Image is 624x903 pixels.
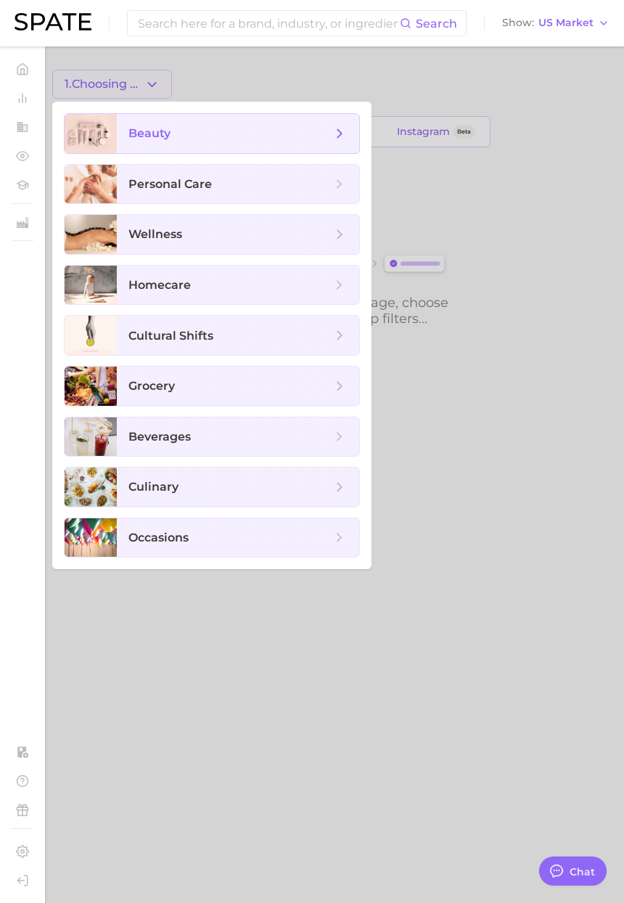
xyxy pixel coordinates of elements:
a: Log out. Currently logged in with e-mail yumi.toki@spate.nyc. [12,870,33,891]
span: Show [502,19,534,27]
span: wellness [128,227,182,241]
span: Search [416,17,457,30]
img: SPATE [15,13,91,30]
span: beverages [128,430,191,444]
span: US Market [538,19,594,27]
span: occasions [128,531,189,544]
input: Search here for a brand, industry, or ingredient [136,11,400,36]
button: ShowUS Market [498,14,613,33]
span: personal care [128,177,212,191]
span: homecare [128,278,191,292]
ul: 1.Choosing Category [52,102,371,569]
span: beauty [128,126,171,140]
span: cultural shifts [128,329,213,343]
span: grocery [128,379,175,393]
span: culinary [128,480,178,494]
